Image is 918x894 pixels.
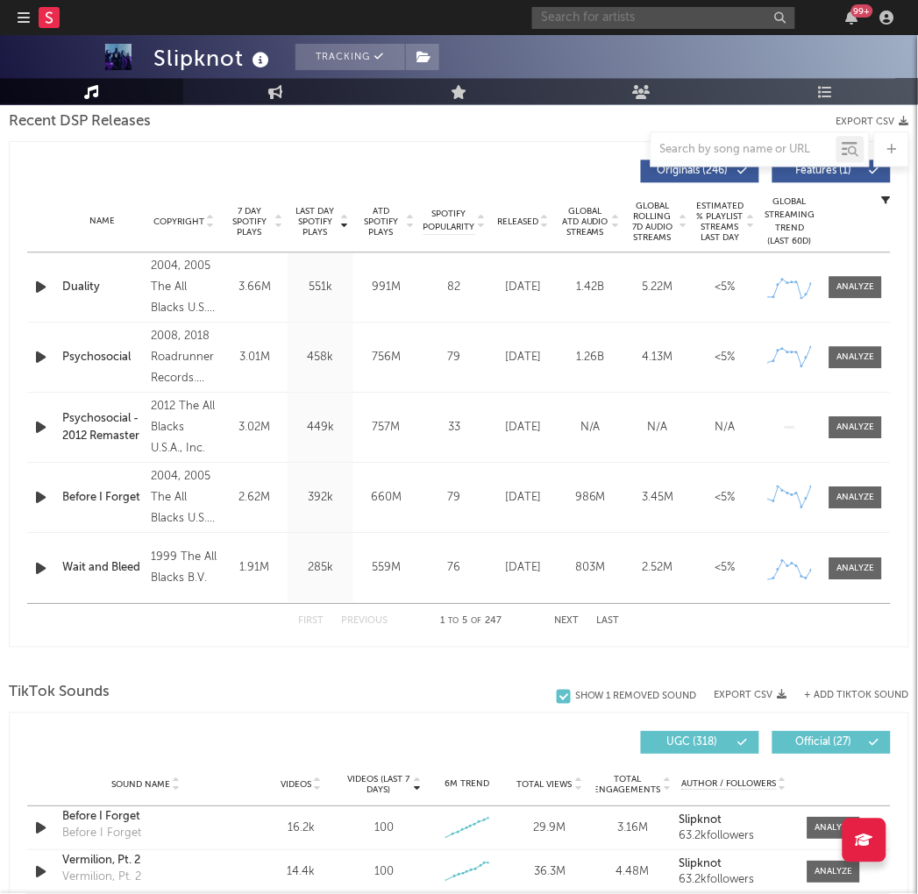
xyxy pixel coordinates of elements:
div: <5% [696,349,755,366]
div: 1999 The All Blacks B.V. [151,547,217,589]
span: Total Engagements [594,774,661,795]
button: Originals(246) [641,160,759,182]
button: Export CSV [836,117,909,127]
div: Global Streaming Trend (Last 60D) [764,195,816,248]
span: Global ATD Audio Streams [561,206,609,238]
div: 551k [292,279,349,296]
button: + Add TikTok Sound [787,692,909,701]
div: 757M [358,419,415,436]
div: 1.91M [226,559,283,577]
div: 1.42B [561,279,620,296]
div: [DATE] [494,349,552,366]
div: 3.66M [226,279,283,296]
span: Global Rolling 7D Audio Streams [629,201,677,243]
div: 33 [423,419,485,436]
div: 63.2k followers [679,830,790,842]
div: Vermilion, Pt. 2 [62,869,141,886]
button: Next [555,616,580,626]
span: Recent DSP Releases [9,111,151,132]
div: <5% [696,559,755,577]
div: 4.48M [596,863,671,881]
div: 2.52M [629,559,687,577]
button: Official(27) [772,731,891,754]
div: 79 [423,349,485,366]
strong: Slipknot [679,814,722,826]
div: [DATE] [494,489,552,507]
div: 285k [292,559,349,577]
div: Before I Forget [62,825,141,842]
a: Vermilion, Pt. 2 [62,852,229,869]
div: Name [62,215,142,228]
span: Features ( 1 ) [784,166,865,176]
div: 16.2k [264,819,338,837]
strong: Slipknot [679,858,722,869]
div: 2012 The All Blacks U.S.A., Inc. [151,396,217,459]
span: Total Views [517,779,573,790]
div: 29.9M [513,819,587,837]
button: + Add TikTok Sound [805,692,909,701]
div: 3.16M [596,819,671,837]
div: 3.02M [226,419,283,436]
div: 99 + [851,4,873,18]
div: 2008, 2018 Roadrunner Records. Inc. A Warner Music Group Company. [151,326,217,389]
div: Psychosocial [62,349,142,366]
div: N/A [629,419,687,436]
span: 7 Day Spotify Plays [226,206,273,238]
input: Search by song name or URL [651,143,836,157]
span: Estimated % Playlist Streams Last Day [696,201,744,243]
a: Wait and Bleed [62,559,142,577]
a: Psychosocial - 2012 Remaster [62,410,142,444]
div: 559M [358,559,415,577]
div: 803M [561,559,620,577]
span: UGC ( 318 ) [652,737,733,748]
div: N/A [561,419,620,436]
div: 660M [358,489,415,507]
div: 2004, 2005 The All Blacks U.S.A. Issued under license to Roadrunner Records from the All Blacks U... [151,256,217,319]
a: Slipknot [679,814,790,827]
div: Before I Forget [62,808,229,826]
div: 3.45M [629,489,687,507]
input: Search for artists [532,7,795,29]
span: Originals ( 246 ) [652,166,733,176]
div: 3.01M [226,349,283,366]
button: Features(1) [772,160,891,182]
span: TikTok Sounds [9,683,110,704]
span: Copyright [153,216,204,227]
button: Last [597,616,620,626]
span: Sound Name [111,779,170,790]
span: Author / Followers [682,778,777,790]
div: 63.2k followers [679,874,790,886]
div: [DATE] [494,419,552,436]
span: ATD Spotify Plays [358,206,404,238]
a: Before I Forget [62,489,142,507]
span: Last Day Spotify Plays [292,206,338,238]
span: Released [497,216,538,227]
div: 100 [374,863,394,881]
div: Show 1 Removed Sound [575,692,697,703]
button: 99+ [846,11,858,25]
a: Duality [62,279,142,296]
a: Slipknot [679,858,790,870]
div: 2004, 2005 The All Blacks U.S.A. Issued under license to Roadrunner Records from the All Blacks U... [151,466,217,529]
div: 986M [561,489,620,507]
div: 36.3M [513,863,587,881]
div: <5% [696,279,755,296]
button: First [299,616,324,626]
button: Tracking [295,44,405,70]
div: 392k [292,489,349,507]
div: 14.4k [264,863,338,881]
span: Official ( 27 ) [784,737,865,748]
div: 756M [358,349,415,366]
div: [DATE] [494,279,552,296]
button: UGC(318) [641,731,759,754]
div: 1.26B [561,349,620,366]
div: 458k [292,349,349,366]
div: N/A [696,419,755,436]
div: Slipknot [153,44,274,73]
div: 79 [423,489,485,507]
div: 2.62M [226,489,283,507]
